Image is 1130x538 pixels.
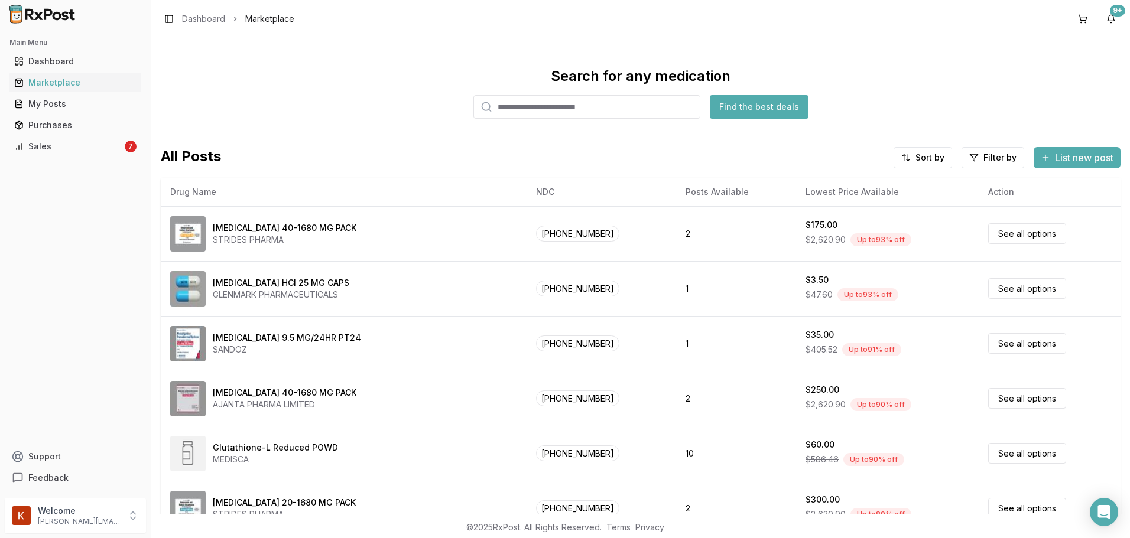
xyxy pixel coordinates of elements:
[676,371,796,426] td: 2
[551,67,730,86] div: Search for any medication
[5,5,80,24] img: RxPost Logo
[806,274,829,286] div: $3.50
[796,178,979,206] th: Lowest Price Available
[9,38,141,47] h2: Main Menu
[1034,147,1121,168] button: List new post
[1110,5,1125,17] div: 9+
[213,442,338,454] div: Glutathione-L Reduced POWD
[676,481,796,536] td: 2
[14,56,137,67] div: Dashboard
[536,390,619,406] span: [PHONE_NUMBER]
[213,399,356,410] div: AJANTA PHARMA LIMITED
[170,381,206,416] img: Omeprazole-Sodium Bicarbonate 40-1680 MG PACK
[806,508,846,520] span: $2,620.90
[988,443,1066,464] a: See all options
[983,152,1017,164] span: Filter by
[979,178,1121,206] th: Action
[14,141,122,152] div: Sales
[527,178,676,206] th: NDC
[962,147,1024,168] button: Filter by
[5,446,146,467] button: Support
[837,288,898,301] div: Up to 93 % off
[850,398,911,411] div: Up to 90 % off
[170,216,206,252] img: Omeprazole-Sodium Bicarbonate 40-1680 MG PACK
[12,506,31,525] img: User avatar
[213,454,338,465] div: MEDISCA
[5,94,146,113] button: My Posts
[170,326,206,361] img: Rivastigmine 9.5 MG/24HR PT24
[536,226,619,242] span: [PHONE_NUMBER]
[161,147,221,168] span: All Posts
[606,522,631,532] a: Terms
[213,222,356,234] div: [MEDICAL_DATA] 40-1680 MG PACK
[245,13,294,25] span: Marketplace
[806,329,834,341] div: $35.00
[536,281,619,296] span: [PHONE_NUMBER]
[170,271,206,307] img: Atomoxetine HCl 25 MG CAPS
[213,289,349,301] div: GLENMARK PHARMACEUTICALS
[38,505,120,517] p: Welcome
[635,522,664,532] a: Privacy
[125,141,137,152] div: 7
[988,278,1066,299] a: See all options
[1090,498,1118,526] div: Open Intercom Messenger
[38,517,120,526] p: [PERSON_NAME][EMAIL_ADDRESS][DOMAIN_NAME]
[536,445,619,461] span: [PHONE_NUMBER]
[806,494,840,506] div: $300.00
[161,178,527,206] th: Drug Name
[536,500,619,516] span: [PHONE_NUMBER]
[9,93,141,115] a: My Posts
[850,508,911,521] div: Up to 89 % off
[14,119,137,131] div: Purchases
[5,137,146,156] button: Sales7
[9,136,141,157] a: Sales7
[182,13,225,25] a: Dashboard
[894,147,952,168] button: Sort by
[536,335,619,351] span: [PHONE_NUMBER]
[5,52,146,71] button: Dashboard
[1055,151,1113,165] span: List new post
[14,98,137,110] div: My Posts
[915,152,944,164] span: Sort by
[806,384,839,396] div: $250.00
[806,289,833,301] span: $47.60
[676,178,796,206] th: Posts Available
[213,344,361,356] div: SANDOZ
[28,472,69,484] span: Feedback
[988,388,1066,409] a: See all options
[1034,153,1121,165] a: List new post
[676,206,796,261] td: 2
[9,72,141,93] a: Marketplace
[1102,9,1121,28] button: 9+
[213,497,356,508] div: [MEDICAL_DATA] 20-1680 MG PACK
[806,439,834,451] div: $60.00
[182,13,294,25] nav: breadcrumb
[988,498,1066,519] a: See all options
[14,77,137,89] div: Marketplace
[170,491,206,526] img: Omeprazole-Sodium Bicarbonate 20-1680 MG PACK
[843,453,904,466] div: Up to 90 % off
[213,508,356,520] div: STRIDES PHARMA
[676,316,796,371] td: 1
[9,115,141,136] a: Purchases
[213,234,356,246] div: STRIDES PHARMA
[213,277,349,289] div: [MEDICAL_DATA] HCl 25 MG CAPS
[806,344,837,356] span: $405.52
[213,387,356,399] div: [MEDICAL_DATA] 40-1680 MG PACK
[842,343,901,356] div: Up to 91 % off
[676,261,796,316] td: 1
[5,73,146,92] button: Marketplace
[9,51,141,72] a: Dashboard
[676,426,796,481] td: 10
[170,436,206,471] img: Glutathione-L Reduced POWD
[5,467,146,488] button: Feedback
[806,454,839,465] span: $586.46
[988,223,1066,244] a: See all options
[5,116,146,135] button: Purchases
[710,95,808,119] button: Find the best deals
[850,233,911,246] div: Up to 93 % off
[988,333,1066,354] a: See all options
[213,332,361,344] div: [MEDICAL_DATA] 9.5 MG/24HR PT24
[806,219,837,231] div: $175.00
[806,399,846,410] span: $2,620.90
